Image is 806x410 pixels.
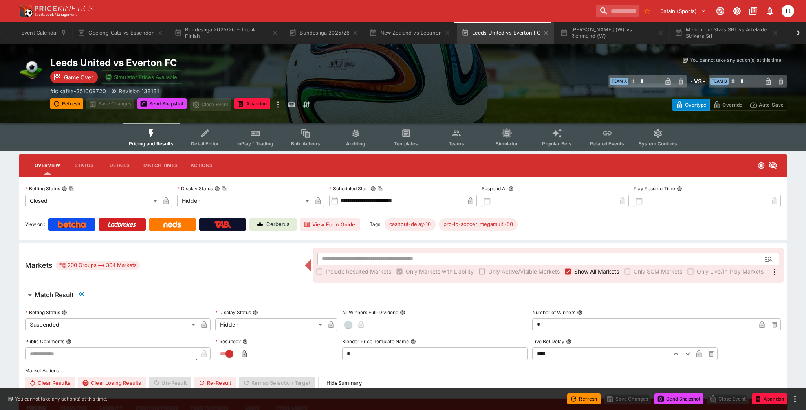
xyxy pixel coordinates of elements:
button: Betting Status [62,310,67,315]
p: Play Resume Time [634,185,675,192]
div: Betting Target: cerberus [439,218,518,231]
button: Send Snapshot [137,98,187,109]
button: Toggle light/dark mode [730,4,744,18]
button: Public Comments [66,339,71,344]
button: View Form Guide [300,218,360,231]
button: Geelong Cats vs Essendon [73,22,168,44]
button: Leeds United vs Everton FC [457,22,554,44]
span: Simulator [496,141,518,147]
div: Hidden [215,318,325,331]
div: 200 Groups 364 Markets [59,261,137,270]
button: Copy To Clipboard [69,186,74,191]
button: Live Bet Delay [566,339,572,344]
button: Match Result [19,287,787,303]
button: Play Resume Time [677,186,682,191]
span: Team A [610,78,628,85]
p: Overtype [685,101,706,109]
button: Abandon [752,393,787,404]
span: Related Events [590,141,624,147]
span: InPlay™ Trading [237,141,273,147]
h5: Markets [25,261,53,270]
div: Trent Lewis [782,5,794,17]
label: Tags: [370,218,381,231]
button: Refresh [567,393,600,404]
button: [PERSON_NAME] (W) vs Richmond (W) [555,22,669,44]
button: Notifications [763,4,777,18]
button: Bundesliga 2025/26 [284,22,363,44]
div: Betting Target: cerberus [385,218,436,231]
p: Display Status [215,309,251,316]
img: TabNZ [214,221,231,228]
button: New Zealand vs Lebanon [365,22,455,44]
span: System Controls [639,141,677,147]
button: Select Tenant [656,5,711,17]
input: search [596,5,639,17]
button: Connected to PK [713,4,727,18]
div: Closed [25,195,160,207]
button: Abandon [234,98,270,109]
p: Blender Price Template Name [342,338,409,345]
span: Teams [449,141,464,147]
h2: Copy To Clipboard [50,57,419,69]
p: Game Over [64,73,93,81]
button: Overtype [672,99,710,111]
p: Revision 138131 [119,87,159,95]
img: Betcha [58,221,86,228]
button: Actions [184,156,219,175]
div: Hidden [177,195,312,207]
span: Only SGM Markets [634,267,682,276]
button: Override [709,99,746,111]
span: Mark an event as closed and abandoned. [752,394,787,402]
p: Cerberus [266,221,289,228]
button: more [790,394,800,404]
button: Suspend At [508,186,514,191]
img: PriceKinetics [35,6,93,11]
svg: Closed [757,162,765,169]
label: View on : [25,218,45,231]
span: Detail Editor [191,141,219,147]
button: Trent Lewis [779,2,797,20]
span: Un-Result [149,377,191,389]
span: Popular Bets [542,141,572,147]
span: Only Active/Visible Markets [488,267,560,276]
span: Auditing [346,141,365,147]
a: Cerberus [249,218,297,231]
button: Blender Price Template Name [410,339,416,344]
button: Send Snapshot [654,393,703,404]
button: Melbourne Stars SRL vs Adelaide Strikers Srl [670,22,783,44]
button: Details [102,156,137,175]
h6: Match Result [35,291,73,299]
label: Market Actions [25,365,781,377]
span: Templates [394,141,418,147]
span: Team B [710,78,729,85]
button: Display Status [253,310,258,315]
p: All Winners Full-Dividend [342,309,398,316]
span: Pricing and Results [129,141,174,147]
button: Clear Results [25,377,75,389]
img: PriceKinetics Logo [17,3,33,19]
span: Mark an event as closed and abandoned. [234,99,270,107]
span: Only Markets with Liability [406,267,474,276]
button: Re-Result [194,377,236,389]
h6: - VS - [690,77,705,85]
svg: More [770,267,779,277]
p: Public Comments [25,338,64,345]
button: Auto-Save [746,99,787,111]
svg: Hidden [768,161,778,170]
p: Scheduled Start [329,185,369,192]
span: pro-lb-soccer_megamulti-50 [439,221,518,228]
span: Bulk Actions [291,141,320,147]
img: Neds [163,221,181,228]
button: All Winners Full-Dividend [400,310,405,315]
img: Cerberus [257,221,263,228]
p: Display Status [177,185,213,192]
img: soccer.png [19,57,44,82]
img: Sportsbook Management [35,13,77,17]
div: Start From [672,99,787,111]
p: Betting Status [25,309,60,316]
button: Clear Losing Results [78,377,146,389]
button: open drawer [3,4,17,18]
button: Overview [28,156,66,175]
button: more [273,98,283,111]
